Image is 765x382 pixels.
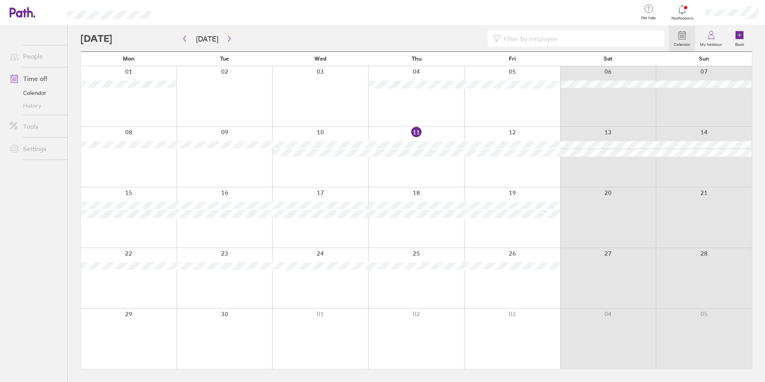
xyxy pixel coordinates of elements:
[669,16,695,21] span: Notifications
[3,71,67,87] a: Time off
[695,26,727,51] a: My holidays
[500,31,659,46] input: Filter by employee
[604,55,612,62] span: Sat
[190,32,225,45] button: [DATE]
[727,26,752,51] a: Book
[730,40,749,47] label: Book
[123,55,135,62] span: Mon
[3,48,67,64] a: People
[695,40,727,47] label: My holidays
[412,55,422,62] span: Thu
[509,55,516,62] span: Fri
[699,55,709,62] span: Sun
[3,118,67,134] a: Tools
[636,16,661,20] span: Get help
[3,141,67,157] a: Settings
[220,55,229,62] span: Tue
[669,4,695,21] a: Notifications
[3,99,67,112] a: History
[3,87,67,99] a: Calendar
[314,55,326,62] span: Wed
[669,40,695,47] label: Calendar
[669,26,695,51] a: Calendar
